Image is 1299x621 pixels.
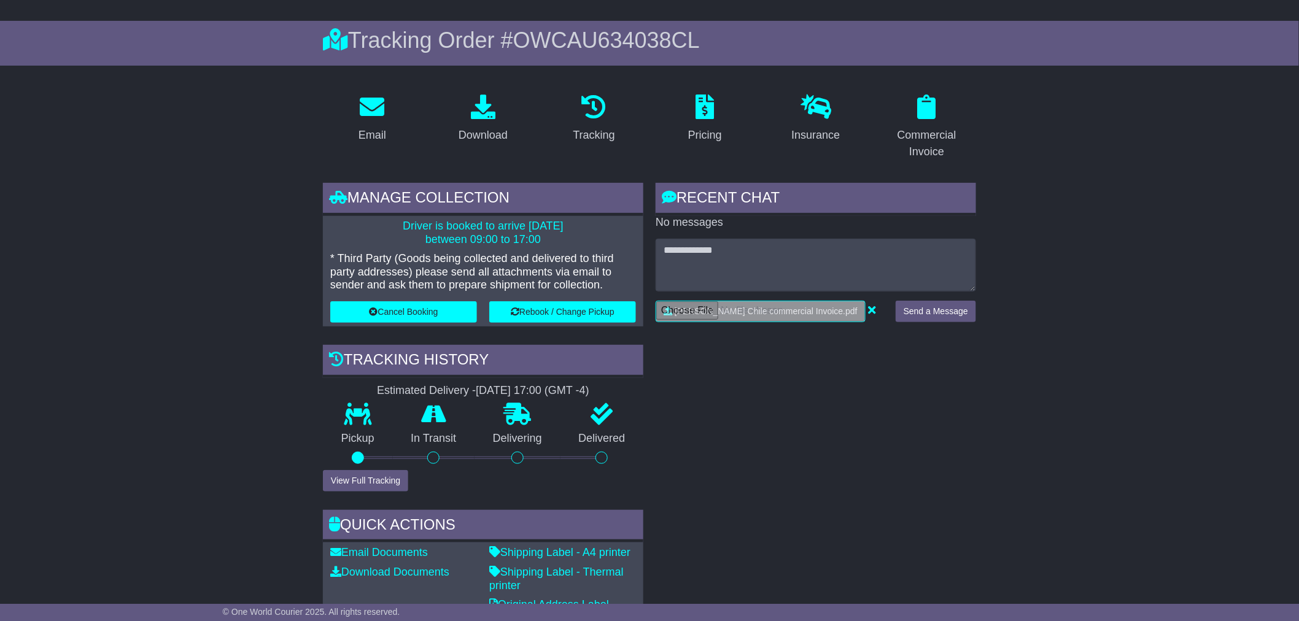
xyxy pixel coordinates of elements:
[330,301,477,323] button: Cancel Booking
[359,127,386,144] div: Email
[656,216,976,229] p: No messages
[885,127,968,160] div: Commercial Invoice
[330,546,428,558] a: Email Documents
[323,510,643,543] div: Quick Actions
[489,546,630,558] a: Shipping Label - A4 printer
[791,127,840,144] div: Insurance
[323,345,643,378] div: Tracking history
[896,301,976,322] button: Send a Message
[459,127,508,144] div: Download
[656,183,976,216] div: RECENT CHAT
[489,598,609,611] a: Original Address Label
[330,220,636,246] p: Driver is booked to arrive [DATE] between 09:00 to 17:00
[489,566,624,592] a: Shipping Label - Thermal printer
[323,470,408,492] button: View Full Tracking
[351,90,394,148] a: Email
[330,252,636,292] p: * Third Party (Goods being collected and delivered to third party addresses) please send all atta...
[513,28,700,53] span: OWCAU634038CL
[688,127,722,144] div: Pricing
[330,566,449,578] a: Download Documents
[323,432,393,445] p: Pickup
[573,127,615,144] div: Tracking
[560,432,644,445] p: Delivered
[476,384,589,398] div: [DATE] 17:00 (GMT -4)
[565,90,623,148] a: Tracking
[877,90,976,164] a: Commercial Invoice
[451,90,516,148] a: Download
[783,90,848,148] a: Insurance
[475,432,560,445] p: Delivering
[393,432,475,445] p: In Transit
[323,183,643,216] div: Manage collection
[680,90,730,148] a: Pricing
[223,607,400,617] span: © One World Courier 2025. All rights reserved.
[323,27,976,53] div: Tracking Order #
[323,384,643,398] div: Estimated Delivery -
[489,301,636,323] button: Rebook / Change Pickup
